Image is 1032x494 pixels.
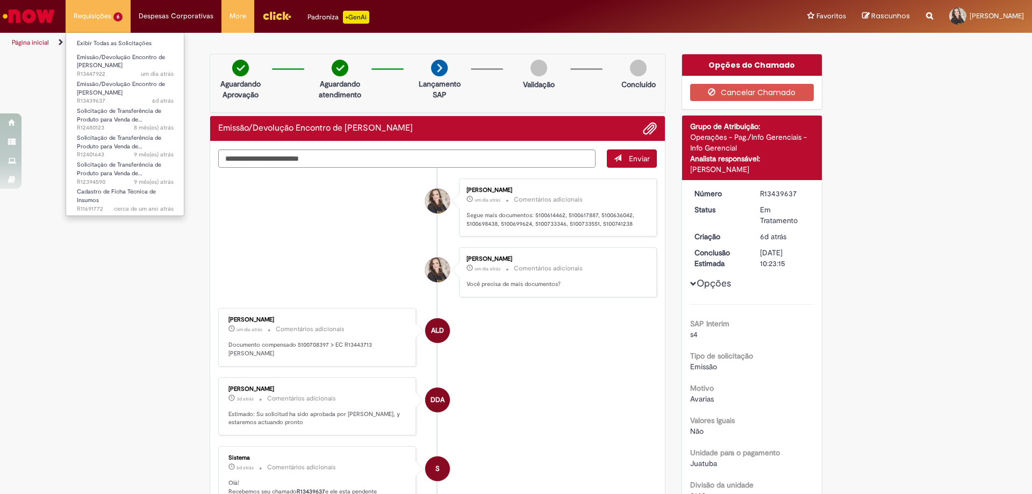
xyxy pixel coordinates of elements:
span: um dia atrás [475,266,500,272]
p: Documento compensado 5100708397 > EC R13443713 [PERSON_NAME] [228,341,407,357]
dt: Criação [686,231,752,242]
button: Cancelar Chamado [690,84,814,101]
small: Comentários adicionais [276,325,345,334]
div: Andressa Luiza Da Silva [425,318,450,343]
p: +GenAi [343,11,369,24]
div: [PERSON_NAME] [228,386,407,392]
span: Avarias [690,394,714,404]
p: Lançamento SAP [413,78,465,100]
small: Comentários adicionais [514,195,583,204]
p: Estimado: Su solicitud ha sido aprobada por [PERSON_NAME], y estaremos actuando pronto [228,410,407,427]
time: 25/08/2025 14:58:15 [236,396,254,402]
span: Cadastro de Ficha Técnica de Insumos [77,188,156,204]
dt: Status [686,204,752,215]
span: R13447922 [77,70,174,78]
time: 22/08/2025 12:04:08 [760,232,786,241]
div: [DATE] 10:23:15 [760,247,810,269]
span: Emissão/Devolução Encontro de [PERSON_NAME] [77,80,165,97]
time: 10/12/2024 13:14:50 [134,178,174,186]
p: Segue mais documentos: 5100614462, 5100617887, 5100636042, 5100698438, 5100699624, 5100733346, 51... [467,211,646,228]
p: Concluído [621,79,656,90]
a: Aberto R13447922 : Emissão/Devolução Encontro de Contas Fornecedor [66,52,184,75]
span: 6d atrás [760,232,786,241]
span: ALD [431,318,444,343]
span: DDA [431,387,445,413]
small: Comentários adicionais [267,463,336,472]
span: R12401643 [77,151,174,159]
div: [PERSON_NAME] [690,164,814,175]
h2: Emissão/Devolução Encontro de Contas Fornecedor Histórico de tíquete [218,124,413,133]
span: 8 mês(es) atrás [134,124,174,132]
span: S [435,456,440,482]
span: Rascunhos [871,11,910,21]
img: check-circle-green.png [232,60,249,76]
a: Aberto R12401643 : Solicitação de Transferência de Produto para Venda de Funcionário [66,132,184,155]
span: 6 [113,12,123,22]
div: Grupo de Atribuição: [690,121,814,132]
div: Sistema [228,455,407,461]
span: Solicitação de Transferência de Produto para Venda de… [77,107,161,124]
p: Aguardando atendimento [314,78,366,100]
span: Solicitação de Transferência de Produto para Venda de… [77,161,161,177]
span: R12480123 [77,124,174,132]
div: System [425,456,450,481]
p: Validação [523,79,555,90]
span: Despesas Corporativas [139,11,213,22]
span: s4 [690,330,698,339]
a: Página inicial [12,38,49,47]
b: SAP Interim [690,319,729,328]
img: arrow-next.png [431,60,448,76]
div: [PERSON_NAME] [228,317,407,323]
span: 9 mês(es) atrás [134,178,174,186]
button: Adicionar anexos [643,121,657,135]
a: Exibir Todas as Solicitações [66,38,184,49]
div: Diego Del Arco [425,388,450,412]
img: img-circle-grey.png [531,60,547,76]
small: Comentários adicionais [514,264,583,273]
div: Tamila Rodrigues Moura [425,257,450,282]
span: Emissão/Devolução Encontro de [PERSON_NAME] [77,53,165,70]
button: Enviar [607,149,657,168]
div: Tamila Rodrigues Moura [425,189,450,213]
span: Favoritos [816,11,846,22]
time: 29/06/2024 11:46:13 [114,205,174,213]
time: 07/01/2025 10:14:07 [134,124,174,132]
dt: Conclusão Estimada [686,247,752,269]
time: 26/08/2025 15:52:19 [236,326,262,333]
ul: Trilhas de página [8,33,680,53]
time: 22/08/2025 12:04:10 [152,97,174,105]
span: Enviar [629,154,650,163]
span: R11691772 [77,205,174,213]
div: [PERSON_NAME] [467,256,646,262]
b: Motivo [690,383,714,393]
div: Operações - Pag./Info Gerenciais - Info Gerencial [690,132,814,153]
a: Aberto R12394590 : Solicitação de Transferência de Produto para Venda de Funcionário [66,159,184,182]
div: Opções do Chamado [682,54,822,76]
img: click_logo_yellow_360x200.png [262,8,291,24]
span: R12394590 [77,178,174,187]
span: Juatuba [690,459,717,468]
span: R13439637 [77,97,174,105]
b: Valores Iguais [690,416,735,425]
span: Emissão [690,362,717,371]
div: Em Tratamento [760,204,810,226]
ul: Requisições [66,32,184,216]
span: [PERSON_NAME] [970,11,1024,20]
time: 26/08/2025 17:22:15 [475,197,500,203]
b: Unidade para o pagamento [690,448,780,457]
span: 3d atrás [236,396,254,402]
dt: Número [686,188,752,199]
a: Aberto R11691772 : Cadastro de Ficha Técnica de Insumos [66,186,184,209]
b: Divisão da unidade [690,480,754,490]
div: Padroniza [307,11,369,24]
span: cerca de um ano atrás [114,205,174,213]
span: 6d atrás [152,97,174,105]
div: 22/08/2025 12:04:08 [760,231,810,242]
div: Analista responsável: [690,153,814,164]
p: Você precisa de mais documentos? [467,280,646,289]
img: check-circle-green.png [332,60,348,76]
a: Aberto R13439637 : Emissão/Devolução Encontro de Contas Fornecedor [66,78,184,102]
div: [PERSON_NAME] [467,187,646,194]
span: 9 mês(es) atrás [134,151,174,159]
img: img-circle-grey.png [630,60,647,76]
